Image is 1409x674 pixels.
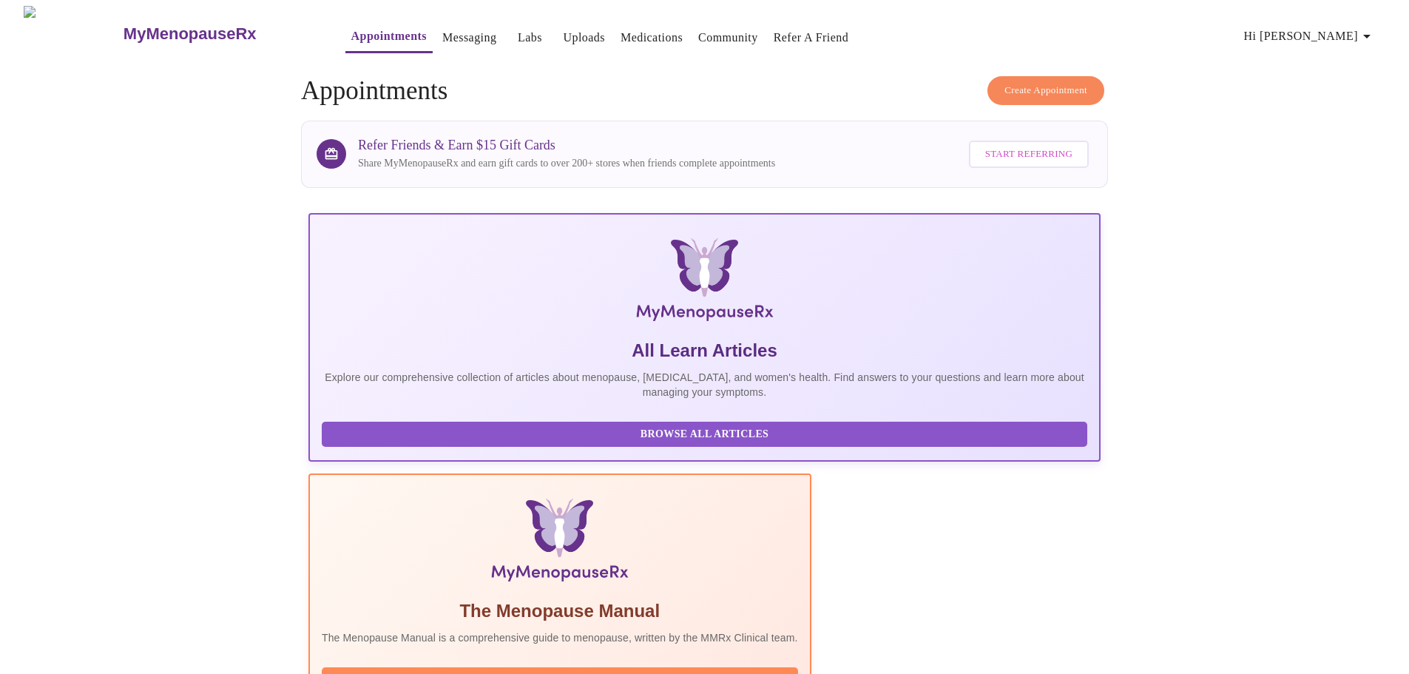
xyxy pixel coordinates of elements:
img: MyMenopauseRx Logo [24,6,121,61]
a: Messaging [442,27,496,48]
button: Create Appointment [987,76,1104,105]
button: Hi [PERSON_NAME] [1238,21,1382,51]
a: Refer a Friend [774,27,849,48]
a: Community [698,27,758,48]
h3: Refer Friends & Earn $15 Gift Cards [358,138,775,153]
button: Uploads [557,23,611,53]
h5: The Menopause Manual [322,599,798,623]
p: Explore our comprehensive collection of articles about menopause, [MEDICAL_DATA], and women's hea... [322,370,1087,400]
a: Browse All Articles [322,427,1091,439]
button: Community [692,23,764,53]
h4: Appointments [301,76,1108,106]
img: MyMenopauseRx Logo [441,238,968,327]
h5: All Learn Articles [322,339,1087,363]
button: Messaging [436,23,502,53]
span: Create Appointment [1004,82,1087,99]
p: The Menopause Manual is a comprehensive guide to menopause, written by the MMRx Clinical team. [322,630,798,645]
span: Hi [PERSON_NAME] [1244,26,1376,47]
a: Medications [621,27,683,48]
a: Uploads [563,27,605,48]
button: Medications [615,23,689,53]
a: MyMenopauseRx [121,8,315,60]
a: Labs [518,27,542,48]
h3: MyMenopauseRx [124,24,257,44]
img: Menopause Manual [397,499,722,587]
p: Share MyMenopauseRx and earn gift cards to over 200+ stores when friends complete appointments [358,156,775,171]
button: Appointments [345,21,433,53]
a: Start Referring [965,133,1092,175]
span: Start Referring [985,146,1072,163]
button: Browse All Articles [322,422,1087,448]
button: Labs [506,23,553,53]
a: Appointments [351,26,427,47]
span: Browse All Articles [337,425,1072,444]
button: Refer a Friend [768,23,855,53]
button: Start Referring [969,141,1089,168]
